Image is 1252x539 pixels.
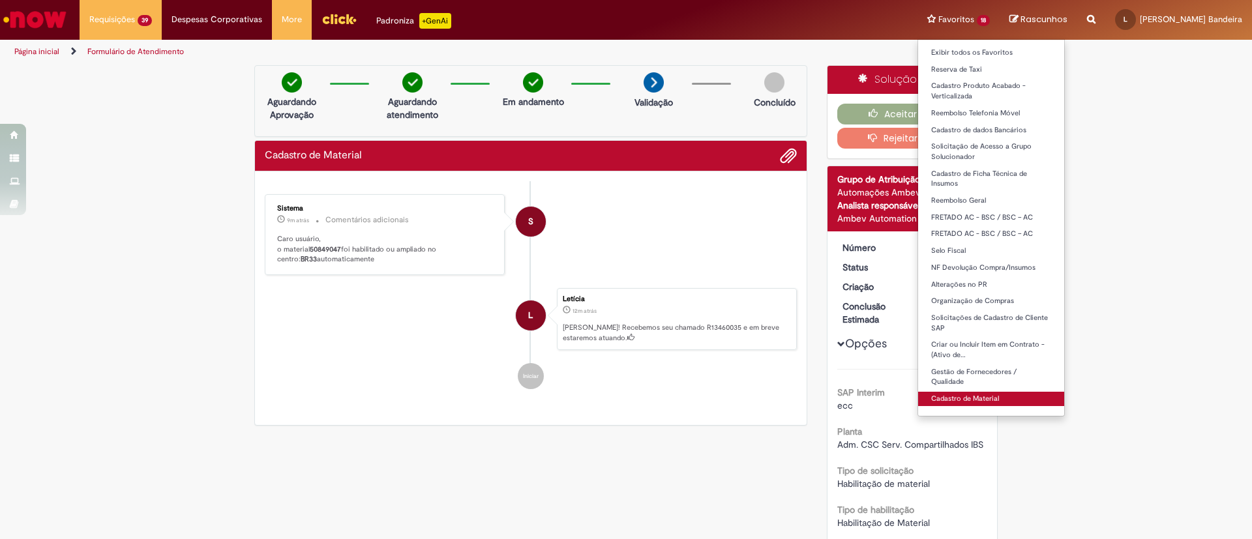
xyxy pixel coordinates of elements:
[419,13,451,29] p: +GenAi
[563,295,790,303] div: Letícia
[833,280,913,293] dt: Criação
[918,338,1064,362] a: Criar ou Incluir Item em Contrato - (Ativo de…
[917,39,1065,416] ul: Favoritos
[516,300,546,330] div: Letícia
[837,212,988,225] div: Ambev Automation
[14,46,59,57] a: Página inicial
[277,205,494,212] div: Sistema
[918,123,1064,138] a: Cadastro de dados Bancários
[89,13,135,26] span: Requisições
[837,439,983,450] span: Adm. CSC Serv. Compartilhados IBS
[381,95,444,121] p: Aguardando atendimento
[833,261,913,274] dt: Status
[563,323,790,343] p: [PERSON_NAME]! Recebemos seu chamado R13460035 e em breve estaremos atuando.
[837,517,930,529] span: Habilitação de Material
[918,63,1064,77] a: Reserva de Taxi
[528,300,533,331] span: L
[301,254,317,264] b: BR33
[918,392,1064,406] a: Cadastro de Material
[516,207,546,237] div: System
[573,307,597,315] time: 28/08/2025 20:42:48
[827,66,998,94] div: Solução Proposta
[837,104,988,124] button: Aceitar solução
[837,400,853,411] span: ecc
[837,478,930,489] span: Habilitação de material
[918,294,1064,308] a: Organização de Compras
[310,244,341,254] b: 50849047
[265,288,797,351] li: Letícia
[918,139,1064,164] a: Solicitação de Acesso a Grupo Solucionador
[376,13,451,29] div: Padroniza
[918,106,1064,121] a: Reembolso Telefonia Móvel
[938,13,974,26] span: Favoritos
[833,241,913,254] dt: Número
[754,96,796,109] p: Concluído
[325,214,409,226] small: Comentários adicionais
[977,15,990,26] span: 18
[918,79,1064,103] a: Cadastro Produto Acabado - Verticalizada
[1,7,68,33] img: ServiceNow
[282,13,302,26] span: More
[321,9,357,29] img: click_logo_yellow_360x200.png
[918,261,1064,275] a: NF Devolução Compra/Insumos
[1021,13,1067,25] span: Rascunhos
[918,227,1064,241] a: FRETADO AC - BSC / BSC – AC
[837,386,885,398] b: SAP Interim
[277,234,494,265] p: Caro usuário, o material foi habilitado ou ampliado no centro: automaticamente
[265,150,362,162] h2: Cadastro de Material Histórico de tíquete
[1009,14,1067,26] a: Rascunhos
[918,211,1064,225] a: FRETADO AC - BSC / BSC – AC
[918,167,1064,191] a: Cadastro de Ficha Técnica de Insumos
[918,365,1064,389] a: Gestão de Fornecedores / Qualidade
[837,173,988,186] div: Grupo de Atribuição:
[87,46,184,57] a: Formulário de Atendimento
[918,244,1064,258] a: Selo Fiscal
[523,72,543,93] img: check-circle-green.png
[503,95,564,108] p: Em andamento
[287,216,309,224] span: 9m atrás
[918,311,1064,335] a: Solicitações de Cadastro de Cliente SAP
[918,46,1064,60] a: Exibir todos os Favoritos
[138,15,152,26] span: 39
[833,300,913,326] dt: Conclusão Estimada
[528,206,533,237] span: S
[780,147,797,164] button: Adicionar anexos
[260,95,323,121] p: Aguardando Aprovação
[573,307,597,315] span: 12m atrás
[282,72,302,93] img: check-circle-green.png
[918,278,1064,292] a: Alterações no PR
[837,465,914,476] b: Tipo de solicitação
[837,199,988,212] div: Analista responsável:
[287,216,309,224] time: 28/08/2025 20:45:00
[1140,14,1242,25] span: [PERSON_NAME] Bandeira
[764,72,784,93] img: img-circle-grey.png
[837,504,914,516] b: Tipo de habilitação
[644,72,664,93] img: arrow-next.png
[634,96,673,109] p: Validação
[265,181,797,403] ul: Histórico de tíquete
[837,186,988,199] div: Automações Ambev
[10,40,825,64] ul: Trilhas de página
[837,426,862,437] b: Planta
[918,194,1064,208] a: Reembolso Geral
[171,13,262,26] span: Despesas Corporativas
[1124,15,1127,23] span: L
[402,72,423,93] img: check-circle-green.png
[837,128,988,149] button: Rejeitar Solução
